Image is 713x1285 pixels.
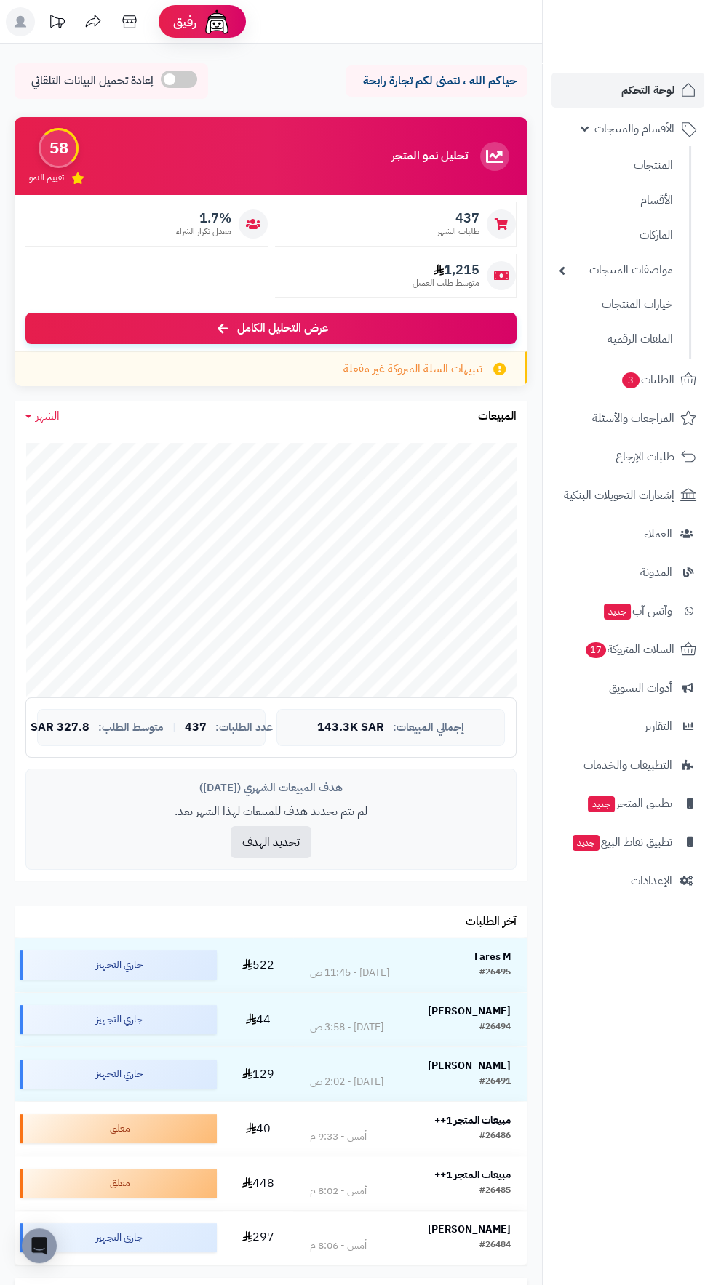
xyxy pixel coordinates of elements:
[609,678,672,698] span: أدوات التسويق
[551,73,704,108] a: لوحة التحكم
[645,716,672,737] span: التقارير
[22,1228,57,1263] div: Open Intercom Messenger
[434,1113,511,1128] strong: مبيعات المتجر 1++
[551,324,680,355] a: الملفات الرقمية
[37,780,505,796] div: هدف المبيعات الشهري ([DATE])
[588,796,615,812] span: جديد
[551,748,704,782] a: التطبيقات والخدمات
[356,73,517,89] p: حياكم الله ، نتمنى لكم تجارة رابحة
[231,826,311,858] button: تحديد الهدف
[551,516,704,551] a: العملاء
[621,369,674,390] span: الطلبات
[586,793,672,814] span: تطبيق المتجر
[223,938,293,992] td: 522
[551,185,680,216] a: الأقسام
[592,408,674,428] span: المراجعات والأسئلة
[393,721,464,734] span: إجمالي المبيعات:
[644,524,672,544] span: العملاء
[614,41,699,71] img: logo-2.png
[223,1047,293,1101] td: 129
[622,372,640,388] span: 3
[602,601,672,621] span: وآتس آب
[583,755,672,775] span: التطبيقات والخدمات
[223,1156,293,1210] td: 448
[173,13,196,31] span: رفيق
[223,1211,293,1265] td: 297
[571,832,672,852] span: تطبيق نقاط البيع
[343,361,482,377] span: تنبيهات السلة المتروكة غير مفعلة
[31,721,89,734] span: 327.8 SAR
[479,1238,511,1253] div: #26484
[551,255,680,286] a: مواصفات المنتجات
[25,313,517,344] a: عرض التحليل الكامل
[428,1222,511,1237] strong: [PERSON_NAME]
[616,447,674,467] span: طلبات الإرجاع
[437,225,479,238] span: طلبات الشهر
[310,966,389,980] div: [DATE] - 11:45 ص
[391,150,468,163] h3: تحليل نمو المتجر
[584,639,674,660] span: السلات المتروكة
[20,1114,217,1143] div: معلق
[479,1020,511,1035] div: #26494
[594,119,674,139] span: الأقسام والمنتجات
[202,7,231,36] img: ai-face.png
[20,950,217,980] div: جاري التجهيز
[413,262,479,278] span: 1,215
[551,478,704,513] a: إشعارات التحويلات البنكية
[172,722,176,733] span: |
[39,7,75,40] a: تحديثات المنصة
[25,408,60,425] a: الشهر
[317,721,384,734] span: 143.3K SAR
[466,916,517,929] h3: آخر الطلبات
[478,410,517,423] h3: المبيعات
[176,225,231,238] span: معدل تكرار الشراء
[310,1184,367,1198] div: أمس - 8:02 م
[20,1060,217,1089] div: جاري التجهيز
[551,825,704,860] a: تطبيق نقاط البيعجديد
[551,632,704,667] a: السلات المتروكة17
[621,80,674,100] span: لوحة التحكم
[551,439,704,474] a: طلبات الإرجاع
[176,210,231,226] span: 1.7%
[474,949,511,964] strong: Fares M
[413,277,479,289] span: متوسط طلب العميل
[586,642,606,658] span: 17
[310,1129,367,1144] div: أمس - 9:33 م
[551,401,704,436] a: المراجعات والأسئلة
[631,870,672,891] span: الإعدادات
[479,1184,511,1198] div: #26485
[551,593,704,628] a: وآتس آبجديد
[573,835,600,851] span: جديد
[310,1238,367,1253] div: أمس - 8:06 م
[551,863,704,898] a: الإعدادات
[29,172,64,184] span: تقييم النمو
[479,1129,511,1144] div: #26486
[551,786,704,821] a: تطبيق المتجرجديد
[37,804,505,820] p: لم يتم تحديد هدف للمبيعات لهذا الشهر بعد.
[551,220,680,251] a: الماركات
[434,1167,511,1182] strong: مبيعات المتجر 1++
[551,362,704,397] a: الطلبات3
[479,1075,511,1089] div: #26491
[437,210,479,226] span: 437
[223,1102,293,1156] td: 40
[185,721,207,734] span: 437
[551,150,680,181] a: المنتجات
[428,1058,511,1073] strong: [PERSON_NAME]
[479,966,511,980] div: #26495
[31,73,154,89] span: إعادة تحميل البيانات التلقائي
[551,555,704,590] a: المدونة
[20,1223,217,1252] div: جاري التجهيز
[551,709,704,744] a: التقارير
[223,993,293,1046] td: 44
[237,320,328,337] span: عرض التحليل الكامل
[310,1020,383,1035] div: [DATE] - 3:58 ص
[604,604,631,620] span: جديد
[215,721,273,734] span: عدد الطلبات:
[564,485,674,505] span: إشعارات التحويلات البنكية
[551,289,680,320] a: خيارات المنتجات
[98,721,164,734] span: متوسط الطلب:
[551,670,704,705] a: أدوات التسويق
[310,1075,383,1089] div: [DATE] - 2:02 ص
[36,407,60,425] span: الشهر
